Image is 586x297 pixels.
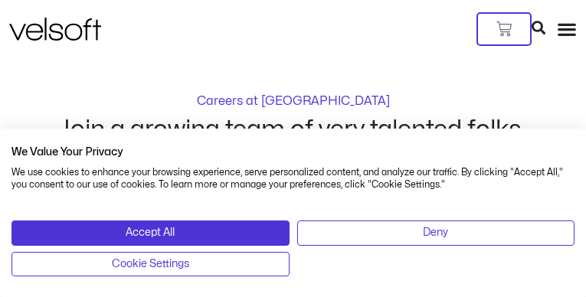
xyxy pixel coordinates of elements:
span: Accept All [126,224,175,241]
h2: We Value Your Privacy [11,145,575,159]
button: Deny all cookies [297,220,575,245]
button: Accept all cookies [11,220,290,245]
p: We use cookies to enhance your browsing experience, serve personalized content, and analyze our t... [11,166,575,192]
div: Menu Toggle [557,19,577,39]
button: Adjust cookie preferences [11,252,290,276]
span: Cookie Settings [112,256,189,273]
span: Deny [423,224,448,241]
p: Careers at [GEOGRAPHIC_DATA] [197,95,390,107]
img: Velsoft Training Materials [9,18,101,41]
